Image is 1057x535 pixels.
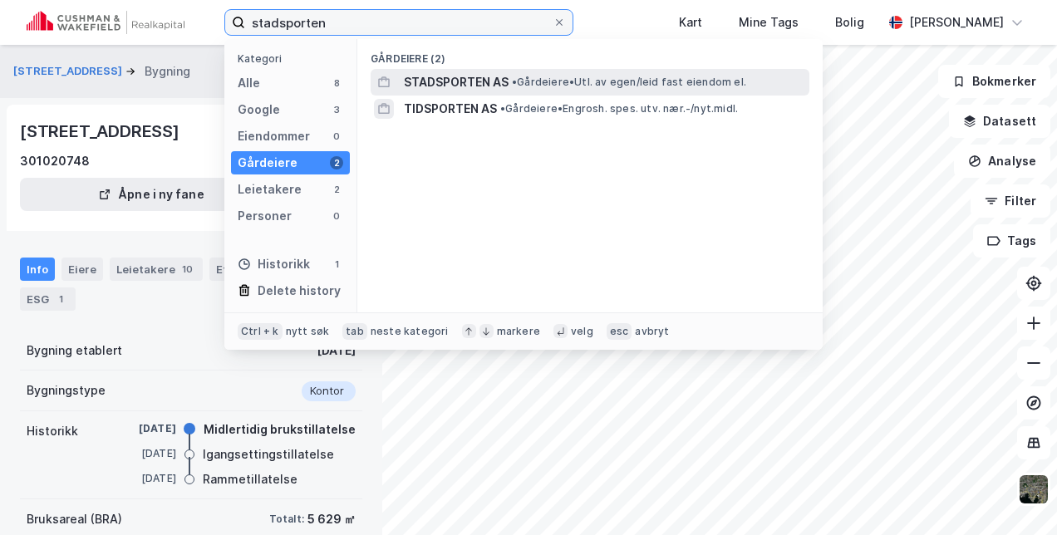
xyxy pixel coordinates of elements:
div: Leietakere [110,258,203,281]
button: Datasett [949,105,1050,138]
div: Personer [238,206,292,226]
button: Tags [973,224,1050,258]
div: 10 [179,261,196,277]
div: Google [238,100,280,120]
span: TIDSPORTEN AS [404,99,497,119]
div: tab [342,323,367,340]
div: neste kategori [371,325,449,338]
div: 1 [52,291,69,307]
div: Mine Tags [739,12,799,32]
div: Igangsettingstillatelse [203,444,334,464]
div: Midlertidig brukstillatelse [204,420,356,439]
div: Gårdeiere (2) [357,39,823,69]
div: 2 [330,183,343,196]
div: Info [20,258,55,281]
button: Analyse [954,145,1050,178]
div: Kart [679,12,702,32]
div: Delete history [258,281,341,301]
div: Eiere [61,258,103,281]
div: Rammetillatelse [203,469,297,489]
div: Eiendommer [238,126,310,146]
div: Historikk [27,421,78,441]
div: Kontrollprogram for chat [974,455,1057,535]
div: Bolig [835,12,864,32]
div: 301020748 [20,151,90,171]
div: [DATE] [110,446,176,461]
div: Etasjer og enheter [216,262,318,277]
div: Bruksareal (BRA) [27,509,122,529]
button: Bokmerker [938,65,1050,98]
img: cushman-wakefield-realkapital-logo.202ea83816669bd177139c58696a8fa1.svg [27,11,184,34]
button: Åpne i ny fane [20,178,283,211]
div: Gårdeiere [238,153,297,173]
div: Kategori [238,52,350,65]
span: Gårdeiere • Utl. av egen/leid fast eiendom el. [512,76,746,89]
div: [DATE] [317,341,356,361]
div: 5 629 ㎡ [307,509,356,529]
div: esc [607,323,632,340]
div: Alle [238,73,260,93]
div: velg [571,325,593,338]
div: Historikk [238,254,310,274]
div: 0 [330,209,343,223]
div: Totalt: [269,513,304,526]
div: Bygningstype [27,380,106,400]
span: Gårdeiere • Engrosh. spes. utv. nær.-/nyt.midl. [500,102,738,115]
span: • [500,102,505,115]
div: 3 [330,103,343,116]
div: [DATE] [110,421,176,436]
button: Filter [971,184,1050,218]
div: [DATE] [110,471,176,486]
div: [PERSON_NAME] [909,12,1004,32]
input: Søk på adresse, matrikkel, gårdeiere, leietakere eller personer [245,10,553,35]
iframe: Chat Widget [974,455,1057,535]
span: STADSPORTEN AS [404,72,509,92]
div: [STREET_ADDRESS] [20,118,183,145]
div: 2 [330,156,343,169]
div: ESG [20,287,76,311]
div: Bygning [145,61,190,81]
span: • [512,76,517,88]
div: 0 [330,130,343,143]
div: Leietakere [238,179,302,199]
div: 8 [330,76,343,90]
div: avbryt [635,325,669,338]
button: [STREET_ADDRESS] [13,63,125,80]
div: Bygning etablert [27,341,122,361]
div: markere [497,325,540,338]
div: Ctrl + k [238,323,283,340]
div: nytt søk [286,325,330,338]
div: 1 [330,258,343,271]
